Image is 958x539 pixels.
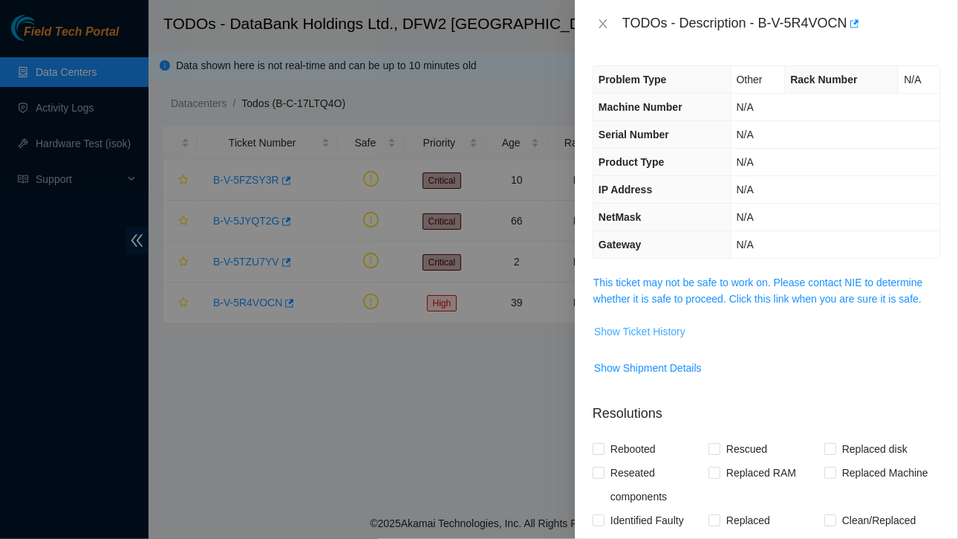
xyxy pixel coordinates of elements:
span: Product Type [599,156,664,168]
span: Serial Number [599,129,669,141]
span: close [597,18,609,30]
span: NetMask [599,211,642,223]
span: N/A [904,74,921,85]
span: Other [737,74,763,85]
button: Close [593,17,613,31]
span: Replaced Machine [836,461,934,485]
span: N/A [737,184,754,196]
a: This ticket may not be safe to work on. Please contact NIE to determine whether it is safe to pro... [593,277,923,305]
div: TODOs - Description - B-V-5R4VOCN [622,12,940,36]
span: Show Shipment Details [594,360,702,376]
span: N/A [737,156,754,168]
span: Problem Type [599,74,667,85]
button: Show Shipment Details [593,356,703,380]
span: Rebooted [605,437,662,461]
span: Show Ticket History [594,323,685,340]
span: N/A [737,239,754,251]
p: Resolutions [593,392,940,424]
span: Replaced RAM [720,461,802,485]
span: Replaced disk [836,437,913,461]
button: Show Ticket History [593,320,686,343]
span: Reseated components [605,461,708,509]
span: N/A [737,129,754,141]
span: Machine Number [599,101,682,113]
span: Gateway [599,239,642,251]
span: N/A [737,101,754,113]
span: Rack Number [790,74,857,85]
span: N/A [737,211,754,223]
span: Rescued [720,437,773,461]
span: IP Address [599,184,652,196]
